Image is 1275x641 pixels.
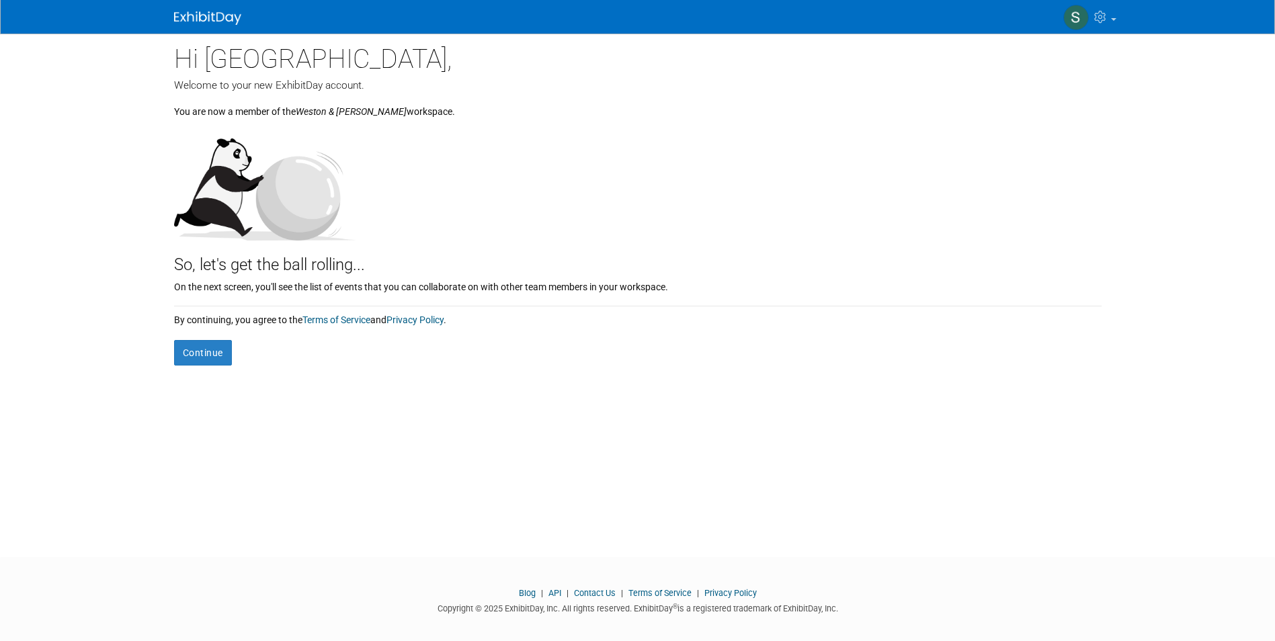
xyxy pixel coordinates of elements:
[174,340,232,366] button: Continue
[563,588,572,598] span: |
[519,588,536,598] a: Blog
[628,588,692,598] a: Terms of Service
[174,78,1102,93] div: Welcome to your new ExhibitDay account.
[386,314,444,325] a: Privacy Policy
[174,277,1102,294] div: On the next screen, you'll see the list of events that you can collaborate on with other team mem...
[174,11,241,25] img: ExhibitDay
[694,588,702,598] span: |
[704,588,757,598] a: Privacy Policy
[548,588,561,598] a: API
[574,588,616,598] a: Contact Us
[174,306,1102,327] div: By continuing, you agree to the and .
[174,241,1102,277] div: So, let's get the ball rolling...
[302,314,370,325] a: Terms of Service
[174,34,1102,78] div: Hi [GEOGRAPHIC_DATA],
[538,588,546,598] span: |
[1063,5,1089,30] img: Sydney Mark
[296,106,407,117] i: Weston & [PERSON_NAME]
[673,603,677,610] sup: ®
[174,125,356,241] img: Let's get the ball rolling
[618,588,626,598] span: |
[174,93,1102,118] div: You are now a member of the workspace.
